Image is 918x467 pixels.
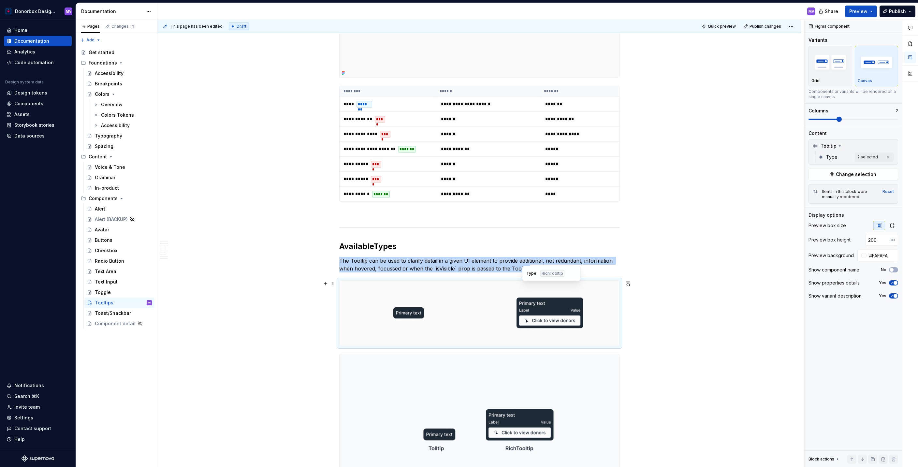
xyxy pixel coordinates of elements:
div: Content [809,130,827,137]
div: Changes [111,24,135,29]
div: Accessibility [95,70,124,77]
label: Yes [879,280,886,285]
button: Publish [880,6,915,17]
div: Text Area [95,268,116,275]
button: Add [78,36,103,45]
span: Publish changes [750,24,781,29]
a: Analytics [4,47,72,57]
div: Checkbox [95,247,117,254]
div: Notifications [14,382,44,389]
div: Block actions [809,455,840,464]
div: Content [78,152,154,162]
div: Components or variants will be rendered on a single canvas [809,89,898,99]
span: Type [826,154,838,160]
button: Publish changes [741,22,784,31]
p: The Tooltip can be used to clarify detail in a given UI element to provide additional, not redund... [339,257,619,272]
button: placeholderGrid [809,46,852,86]
div: Design tokens [14,90,47,96]
div: Search ⌘K [14,393,39,400]
img: 17077652-375b-4f2c-92b0-528c72b71ea0.png [5,7,12,15]
div: Data sources [14,133,45,139]
div: Get started [89,49,114,56]
div: Spacing [95,143,113,150]
div: Donorbox Design System [15,8,57,15]
div: Preview box height [809,237,851,243]
div: Documentation [81,8,143,15]
span: Publish [889,8,906,15]
button: Share [815,6,842,17]
strong: Available [339,241,373,251]
a: Home [4,25,72,36]
div: Show component name [809,267,859,273]
img: placeholder [811,50,849,74]
button: placeholderCanvas [855,46,898,86]
p: 2 [896,108,898,113]
div: Show variant description [809,293,862,299]
a: In-product [84,183,154,193]
span: Add [86,37,95,43]
div: Show properties details [809,280,860,286]
span: Quick preview [708,24,736,29]
a: Toggle [84,287,154,298]
div: Contact support [14,425,51,432]
button: Reset [882,189,894,194]
a: Breakpoints [84,79,154,89]
div: Design system data [5,80,44,85]
a: Grammar [84,172,154,183]
span: Tooltip [821,143,837,149]
a: Get started [78,47,154,58]
a: Design tokens [4,88,72,98]
div: Colors [95,91,109,97]
label: No [881,267,886,272]
a: Alert (BACKUP) [84,214,154,225]
div: Component detail [95,320,136,327]
a: Text Area [84,266,154,277]
button: 2 selected [855,153,894,162]
div: Toast/Snackbar [95,310,131,316]
span: 1 [130,24,135,29]
a: Components [4,98,72,109]
div: Code automation [14,59,54,66]
div: Settings [14,415,33,421]
a: Supernova Logo [22,455,54,462]
div: Toggle [95,289,111,296]
a: Settings [4,413,72,423]
div: MV [809,9,814,14]
div: Voice & Tone [95,164,125,170]
a: Voice & Tone [84,162,154,172]
a: Storybook stories [4,120,72,130]
div: 2 selected [857,154,878,160]
input: 116 [866,234,891,246]
a: Avatar [84,225,154,235]
div: Text Input [95,279,118,285]
a: Spacing [84,141,154,152]
div: Tooltip [810,141,896,151]
a: Text Input [84,277,154,287]
a: Assets [4,109,72,120]
button: Preview [845,6,877,17]
a: TooltipsMV [84,298,154,308]
span: Draft [237,24,246,29]
div: MV [66,9,71,14]
input: Auto [867,250,898,261]
a: Alert [84,204,154,214]
div: Invite team [14,404,40,410]
div: Documentation [14,38,49,44]
a: Accessibility [84,68,154,79]
a: Overview [91,99,154,110]
div: Overview [101,101,123,108]
a: Documentation [4,36,72,46]
div: Grammar [95,174,115,181]
div: Radio Button [95,258,124,264]
div: Content [89,153,107,160]
div: Storybook stories [14,122,54,128]
div: Preview background [809,252,854,259]
div: Analytics [14,49,35,55]
span: Preview [849,8,867,15]
div: Breakpoints [95,80,122,87]
span: Change selection [836,171,876,178]
a: Code automation [4,57,72,68]
div: Home [14,27,27,34]
a: Colors [84,89,154,99]
img: placeholder [858,50,896,74]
